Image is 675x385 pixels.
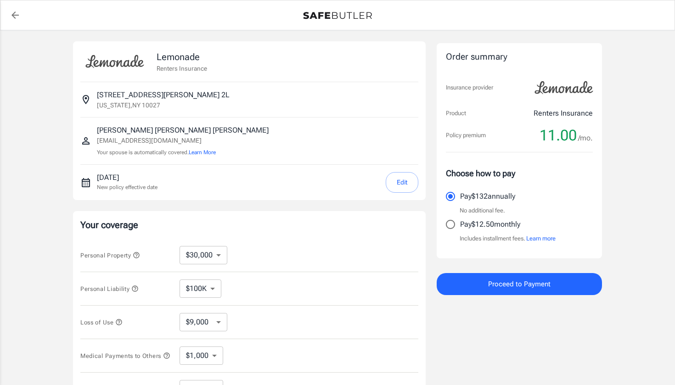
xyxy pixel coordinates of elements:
[80,250,140,261] button: Personal Property
[578,132,593,145] span: /mo.
[80,319,123,326] span: Loss of Use
[446,50,593,64] div: Order summary
[80,177,91,188] svg: New policy start date
[97,136,269,145] p: [EMAIL_ADDRESS][DOMAIN_NAME]
[437,273,602,295] button: Proceed to Payment
[386,172,418,193] button: Edit
[446,167,593,179] p: Choose how to pay
[80,352,170,359] span: Medical Payments to Others
[460,234,556,243] p: Includes installment fees.
[97,89,230,100] p: [STREET_ADDRESS][PERSON_NAME] 2L
[488,278,551,290] span: Proceed to Payment
[534,108,593,119] p: Renters Insurance
[97,183,157,191] p: New policy effective date
[80,49,149,74] img: Lemonade
[303,12,372,19] img: Back to quotes
[157,64,207,73] p: Renters Insurance
[80,135,91,146] svg: Insured person
[97,148,269,157] p: Your spouse is automatically covered.
[526,234,556,243] button: Learn more
[97,100,160,110] p: [US_STATE] , NY 10027
[80,218,418,231] p: Your coverage
[446,131,486,140] p: Policy premium
[80,317,123,328] button: Loss of Use
[97,172,157,183] p: [DATE]
[446,83,493,92] p: Insurance provider
[97,125,269,136] p: [PERSON_NAME] [PERSON_NAME] [PERSON_NAME]
[529,75,598,100] img: Lemonade
[80,283,139,294] button: Personal Liability
[446,109,466,118] p: Product
[189,148,216,156] button: Learn More
[80,285,139,292] span: Personal Liability
[460,206,505,215] p: No additional fee.
[6,6,24,24] a: back to quotes
[80,94,91,105] svg: Insured address
[157,50,207,64] p: Lemonade
[460,191,515,202] p: Pay $132 annually
[80,350,170,361] button: Medical Payments to Others
[460,219,520,230] p: Pay $12.50 monthly
[80,252,140,259] span: Personal Property
[540,126,577,145] span: 11.00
